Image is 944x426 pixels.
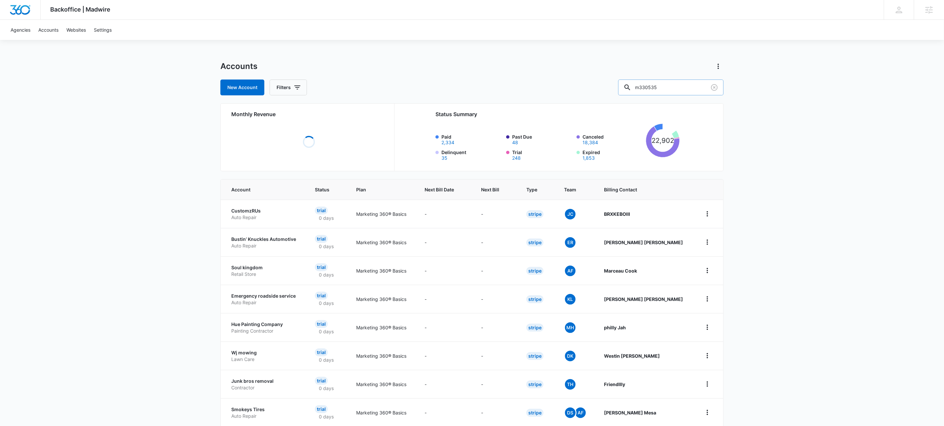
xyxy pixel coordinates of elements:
[604,268,637,274] strong: Marceau Cook
[231,186,289,193] span: Account
[604,381,625,387] strong: Friendllly
[575,408,586,418] span: AF
[604,325,626,330] strong: philly Jah
[565,209,576,219] span: JC
[356,267,409,274] p: Marketing 360® Basics
[526,409,544,417] div: Stripe
[565,294,576,305] span: KL
[90,20,116,40] a: Settings
[356,296,409,303] p: Marketing 360® Basics
[604,353,660,359] strong: Westin [PERSON_NAME]
[315,328,338,335] p: 0 days
[512,133,573,145] label: Past Due
[417,342,473,370] td: -
[425,186,456,193] span: Next Bill Date
[441,140,454,145] button: Paid
[231,406,299,413] p: Smokeys Tires
[231,214,299,221] p: Auto Repair
[231,356,299,363] p: Lawn Care
[7,20,34,40] a: Agencies
[315,300,338,307] p: 0 days
[315,186,331,193] span: Status
[270,80,307,95] button: Filters
[315,271,338,278] p: 0 days
[526,267,544,275] div: Stripe
[583,156,595,160] button: Expired
[583,133,643,145] label: Canceled
[702,350,713,361] button: home
[435,110,680,118] h2: Status Summary
[565,237,576,248] span: ER
[220,80,264,95] a: New Account
[315,243,338,250] p: 0 days
[512,149,573,160] label: Trial
[356,324,409,331] p: Marketing 360® Basics
[565,379,576,390] span: TH
[231,271,299,278] p: Retail Store
[231,321,299,328] p: Hue Painting Company
[231,413,299,419] p: Auto Repair
[652,136,674,145] tspan: 22,902
[62,20,90,40] a: Websites
[526,380,544,388] div: Stripe
[315,405,328,413] div: Trial
[356,186,409,193] span: Plan
[315,356,338,363] p: 0 days
[702,265,713,276] button: home
[512,140,518,145] button: Past Due
[231,299,299,306] p: Auto Repair
[231,236,299,243] p: Bustin’ Knuckles Automotive
[565,266,576,276] span: AF
[356,211,409,217] p: Marketing 360® Basics
[702,237,713,247] button: home
[473,285,519,313] td: -
[702,294,713,304] button: home
[583,149,643,160] label: Expired
[604,296,683,302] strong: [PERSON_NAME] [PERSON_NAME]
[231,208,299,220] a: CustomzRUsAuto Repair
[231,328,299,334] p: Painting Contractor
[231,378,299,391] a: Junk bros removalContractor
[473,342,519,370] td: -
[315,235,328,243] div: Trial
[220,61,257,71] h1: Accounts
[231,264,299,271] p: Soul kingdom
[315,320,328,328] div: Trial
[526,324,544,332] div: Stripe
[583,140,598,145] button: Canceled
[417,370,473,398] td: -
[417,256,473,285] td: -
[231,264,299,277] a: Soul kingdomRetail Store
[526,295,544,303] div: Stripe
[231,384,299,391] p: Contractor
[417,228,473,256] td: -
[702,379,713,389] button: home
[618,80,724,95] input: Search
[526,186,539,193] span: Type
[526,352,544,360] div: Stripe
[481,186,501,193] span: Next Bill
[315,377,328,385] div: Trial
[702,322,713,333] button: home
[526,239,544,246] div: Stripe
[473,313,519,342] td: -
[604,410,656,415] strong: [PERSON_NAME] Mesa
[441,156,447,160] button: Delinquent
[315,263,328,271] div: Trial
[604,186,686,193] span: Billing Contact
[473,256,519,285] td: -
[417,313,473,342] td: -
[564,186,579,193] span: Team
[231,349,299,362] a: Wj mowingLawn Care
[231,378,299,384] p: Junk bros removal
[473,228,519,256] td: -
[604,211,630,217] strong: BRXKEBOIII
[315,214,338,221] p: 0 days
[565,322,576,333] span: MH
[441,149,502,160] label: Delinquent
[315,207,328,214] div: Trial
[315,413,338,420] p: 0 days
[231,293,299,299] p: Emergency roadside service
[417,285,473,313] td: -
[356,352,409,359] p: Marketing 360® Basics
